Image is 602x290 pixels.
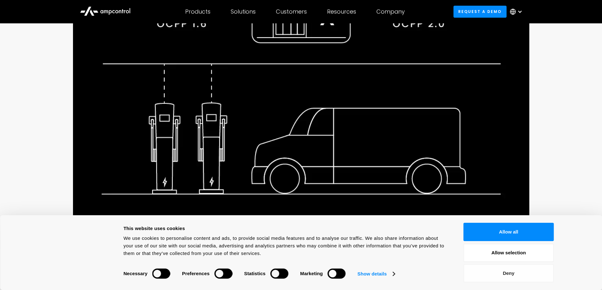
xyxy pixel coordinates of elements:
[327,8,356,15] div: Resources
[464,264,554,282] button: Deny
[357,269,395,279] a: Show details
[185,8,210,15] div: Products
[244,271,266,276] strong: Statistics
[300,271,323,276] strong: Marketing
[464,244,554,262] button: Allow selection
[276,8,307,15] div: Customers
[124,234,449,257] div: We use cookies to personalise content and ads, to provide social media features and to analyse ou...
[231,8,256,15] div: Solutions
[124,225,449,232] div: This website uses cookies
[453,6,507,17] a: Request a demo
[464,223,554,241] button: Allow all
[124,271,148,276] strong: Necessary
[376,8,405,15] div: Company
[182,271,210,276] strong: Preferences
